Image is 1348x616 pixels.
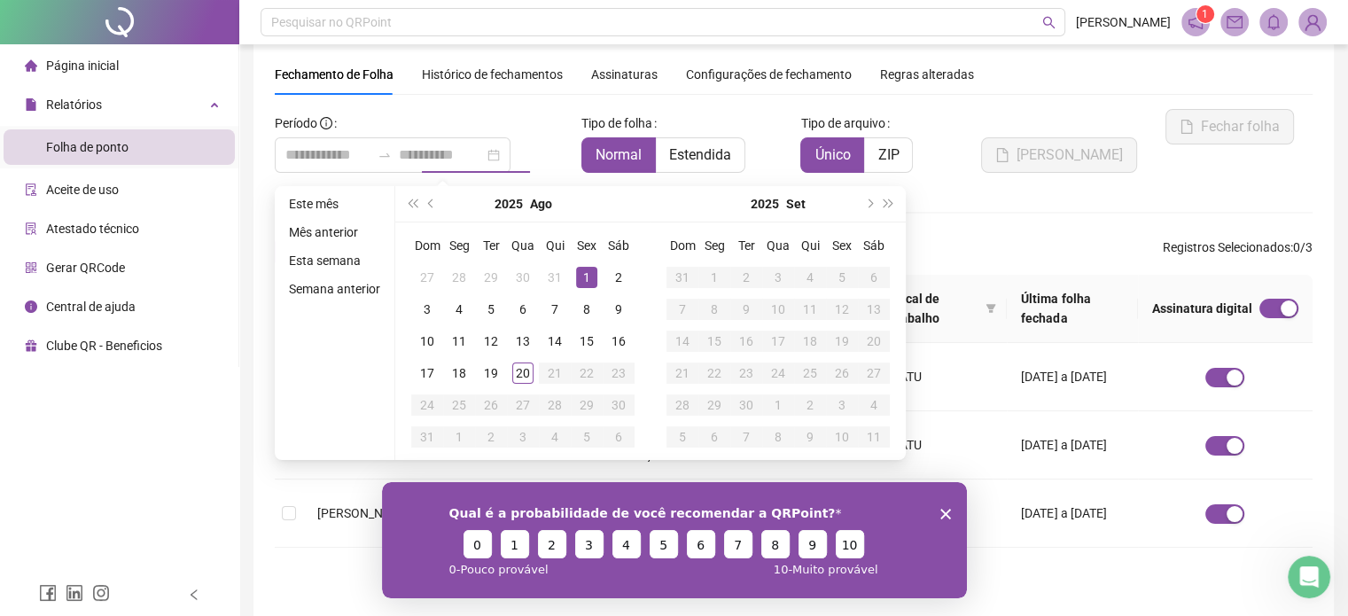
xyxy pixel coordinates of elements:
li: Semana anterior [282,278,387,300]
span: linkedin [66,584,83,602]
span: Configurações de fechamento [686,68,852,81]
td: 2025-08-04 [443,293,475,325]
span: 1 [1202,8,1208,20]
span: Gerar QRCode [46,261,125,275]
td: 2025-09-15 [698,325,730,357]
iframe: Inquérito de QRPoint [382,482,967,598]
div: 2 [608,267,629,288]
span: mail [1227,14,1243,30]
th: Última folha fechada [1007,275,1138,343]
td: 2025-08-05 [475,293,507,325]
td: 2025-08-16 [603,325,635,357]
div: 9 [799,426,821,448]
span: Folha de ponto [46,140,129,154]
div: 19 [831,331,853,352]
td: 2025-08-22 [571,357,603,389]
li: Mês anterior [282,222,387,243]
td: 2025-09-21 [666,357,698,389]
th: Dom [411,230,443,261]
td: 2025-08-19 [475,357,507,389]
td: 2025-09-02 [730,261,762,293]
div: 12 [480,331,502,352]
div: 11 [863,426,884,448]
span: Fechamento de Folha [275,67,393,82]
td: CATU [877,411,1008,480]
td: 2025-10-11 [858,421,890,453]
td: PERBRAS EMPRESA BRASILEIRA DE PERFURAÇÕES LTDA. [576,480,877,548]
td: 2025-09-29 [698,389,730,421]
span: gift [25,339,37,352]
td: 2025-10-01 [762,389,794,421]
td: 2025-08-11 [443,325,475,357]
span: Período [275,116,317,130]
div: 1 [704,267,725,288]
td: 2025-09-03 [507,421,539,453]
span: Histórico de fechamentos [422,67,563,82]
div: 25 [799,363,821,384]
td: 2025-10-05 [666,421,698,453]
th: Dom [666,230,698,261]
div: 29 [480,267,502,288]
th: Seg [698,230,730,261]
td: 2025-08-17 [411,357,443,389]
td: 2025-09-07 [666,293,698,325]
td: 2025-08-29 [571,389,603,421]
td: 2025-09-06 [603,421,635,453]
div: 20 [863,331,884,352]
td: 2025-09-14 [666,325,698,357]
span: info-circle [25,300,37,313]
div: 6 [704,426,725,448]
div: 4 [863,394,884,416]
span: Assinaturas [591,68,658,81]
td: 2025-09-04 [794,261,826,293]
td: 2025-09-12 [826,293,858,325]
div: 6 [512,299,534,320]
button: prev-year [422,186,441,222]
th: Seg [443,230,475,261]
td: 2025-08-15 [571,325,603,357]
div: 5 [576,426,597,448]
td: 2025-07-29 [475,261,507,293]
td: CATU [877,480,1008,548]
td: 2025-09-27 [858,357,890,389]
span: [PERSON_NAME] [317,506,412,520]
div: 21 [544,363,565,384]
td: 2025-08-02 [603,261,635,293]
td: 2025-09-20 [858,325,890,357]
div: 28 [448,267,470,288]
div: 27 [863,363,884,384]
div: 30 [736,394,757,416]
div: 12 [831,299,853,320]
div: 16 [736,331,757,352]
div: 4 [448,299,470,320]
td: 2025-09-01 [443,421,475,453]
td: 2025-09-22 [698,357,730,389]
div: 17 [768,331,789,352]
th: Ter [475,230,507,261]
div: 25 [448,394,470,416]
div: 7 [736,426,757,448]
td: 2025-08-07 [539,293,571,325]
div: 5 [480,299,502,320]
span: filter [982,285,1000,331]
span: info-circle [320,117,332,129]
div: 26 [831,363,853,384]
span: swap-right [378,148,392,162]
td: 2025-09-23 [730,357,762,389]
span: Único [814,146,850,163]
div: 2 [480,426,502,448]
div: 24 [417,394,438,416]
td: [DATE] a [DATE] [1007,480,1138,548]
td: 2025-10-03 [826,389,858,421]
td: 2025-08-23 [603,357,635,389]
div: 23 [608,363,629,384]
button: month panel [530,186,552,222]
